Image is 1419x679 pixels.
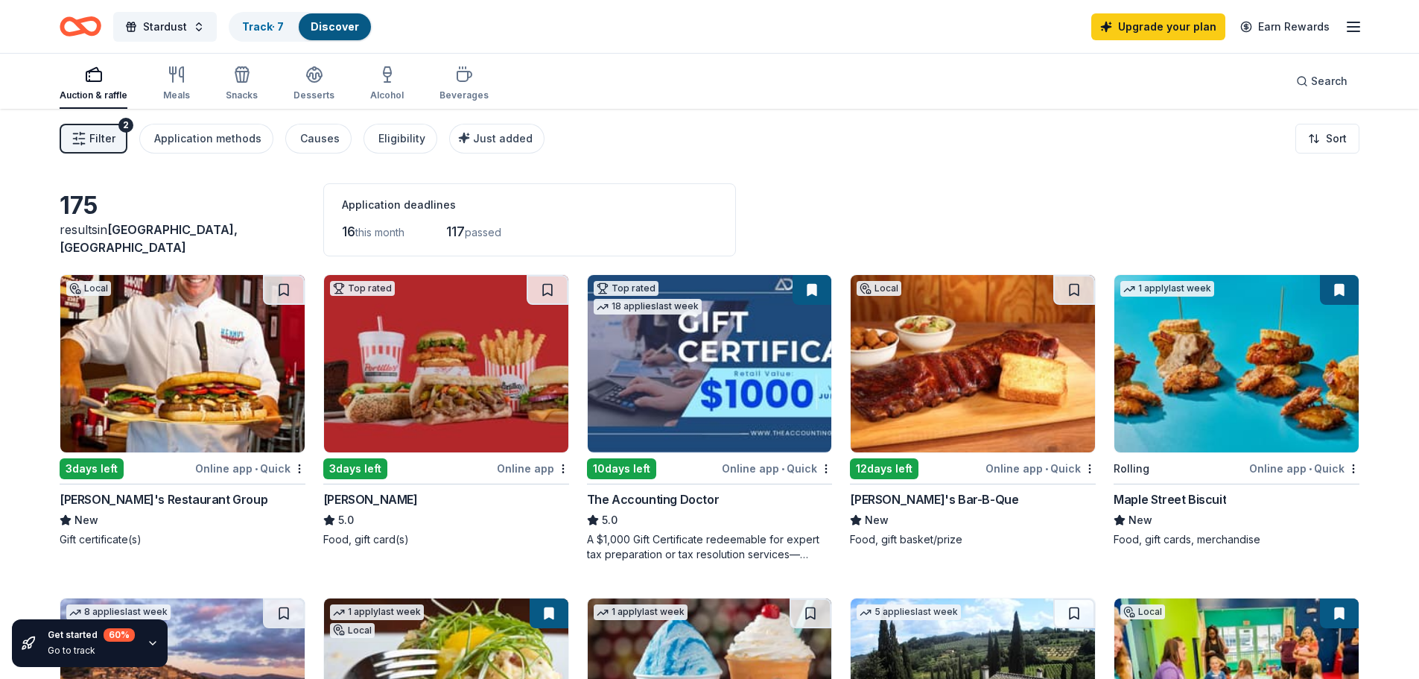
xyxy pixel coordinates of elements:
[163,60,190,109] button: Meals
[60,222,238,255] span: [GEOGRAPHIC_DATA], [GEOGRAPHIC_DATA]
[60,191,305,221] div: 175
[602,511,618,529] span: 5.0
[850,458,918,479] div: 12 days left
[104,628,135,642] div: 60 %
[865,511,889,529] span: New
[324,275,568,452] img: Image for Portillo's
[594,604,688,620] div: 1 apply last week
[587,274,833,562] a: Image for The Accounting DoctorTop rated18 applieslast week10days leftOnline app•QuickThe Account...
[342,196,717,214] div: Application deadlines
[255,463,258,475] span: •
[154,130,261,148] div: Application methods
[311,20,359,33] a: Discover
[594,299,702,315] div: 18 applies last week
[66,281,111,296] div: Local
[60,458,124,479] div: 3 days left
[370,89,404,101] div: Alcohol
[48,645,135,657] div: Go to track
[857,604,961,620] div: 5 applies last week
[1309,463,1312,475] span: •
[60,490,267,508] div: [PERSON_NAME]'s Restaurant Group
[1091,13,1225,40] a: Upgrade your plan
[60,60,127,109] button: Auction & raffle
[594,281,658,296] div: Top rated
[323,274,569,547] a: Image for Portillo'sTop rated3days leftOnline app[PERSON_NAME]5.0Food, gift card(s)
[1114,460,1149,478] div: Rolling
[226,89,258,101] div: Snacks
[89,130,115,148] span: Filter
[60,221,305,256] div: results
[851,275,1095,452] img: Image for Soulman's Bar-B-Que
[1284,66,1359,96] button: Search
[342,224,355,239] span: 16
[781,463,784,475] span: •
[439,60,489,109] button: Beverages
[195,459,305,478] div: Online app Quick
[60,89,127,101] div: Auction & raffle
[118,118,133,133] div: 2
[60,532,305,547] div: Gift certificate(s)
[465,226,501,239] span: passed
[242,20,284,33] a: Track· 7
[1128,511,1152,529] span: New
[857,281,901,296] div: Local
[1114,275,1359,452] img: Image for Maple Street Biscuit
[1114,490,1226,508] div: Maple Street Biscuit
[60,9,101,44] a: Home
[323,458,387,479] div: 3 days left
[48,628,135,642] div: Get started
[330,623,375,638] div: Local
[446,224,465,239] span: 117
[285,124,352,154] button: Causes
[587,458,656,479] div: 10 days left
[1249,459,1359,478] div: Online app Quick
[60,222,238,255] span: in
[293,60,334,109] button: Desserts
[364,124,437,154] button: Eligibility
[143,18,187,36] span: Stardust
[1045,463,1048,475] span: •
[1295,124,1359,154] button: Sort
[449,124,545,154] button: Just added
[587,532,833,562] div: A $1,000 Gift Certificate redeemable for expert tax preparation or tax resolution services—recipi...
[473,132,533,145] span: Just added
[113,12,217,42] button: Stardust
[850,274,1096,547] a: Image for Soulman's Bar-B-QueLocal12days leftOnline app•Quick[PERSON_NAME]'s Bar-B-QueNewFood, gi...
[850,532,1096,547] div: Food, gift basket/prize
[338,511,354,529] span: 5.0
[587,490,720,508] div: The Accounting Doctor
[1120,604,1165,619] div: Local
[1120,281,1214,297] div: 1 apply last week
[74,511,98,529] span: New
[139,124,273,154] button: Application methods
[323,490,418,508] div: [PERSON_NAME]
[229,12,372,42] button: Track· 7Discover
[497,459,569,478] div: Online app
[226,60,258,109] button: Snacks
[293,89,334,101] div: Desserts
[985,459,1096,478] div: Online app Quick
[163,89,190,101] div: Meals
[323,532,569,547] div: Food, gift card(s)
[60,275,305,452] img: Image for Kenny's Restaurant Group
[722,459,832,478] div: Online app Quick
[355,226,404,239] span: this month
[1114,532,1359,547] div: Food, gift cards, merchandise
[378,130,425,148] div: Eligibility
[850,490,1018,508] div: [PERSON_NAME]'s Bar-B-Que
[1311,72,1347,90] span: Search
[1231,13,1339,40] a: Earn Rewards
[60,274,305,547] a: Image for Kenny's Restaurant GroupLocal3days leftOnline app•Quick[PERSON_NAME]'s Restaurant Group...
[300,130,340,148] div: Causes
[330,604,424,620] div: 1 apply last week
[588,275,832,452] img: Image for The Accounting Doctor
[1114,274,1359,547] a: Image for Maple Street Biscuit1 applylast weekRollingOnline app•QuickMaple Street BiscuitNewFood,...
[60,124,127,154] button: Filter2
[66,604,171,620] div: 8 applies last week
[330,281,395,296] div: Top rated
[439,89,489,101] div: Beverages
[370,60,404,109] button: Alcohol
[1326,130,1347,148] span: Sort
